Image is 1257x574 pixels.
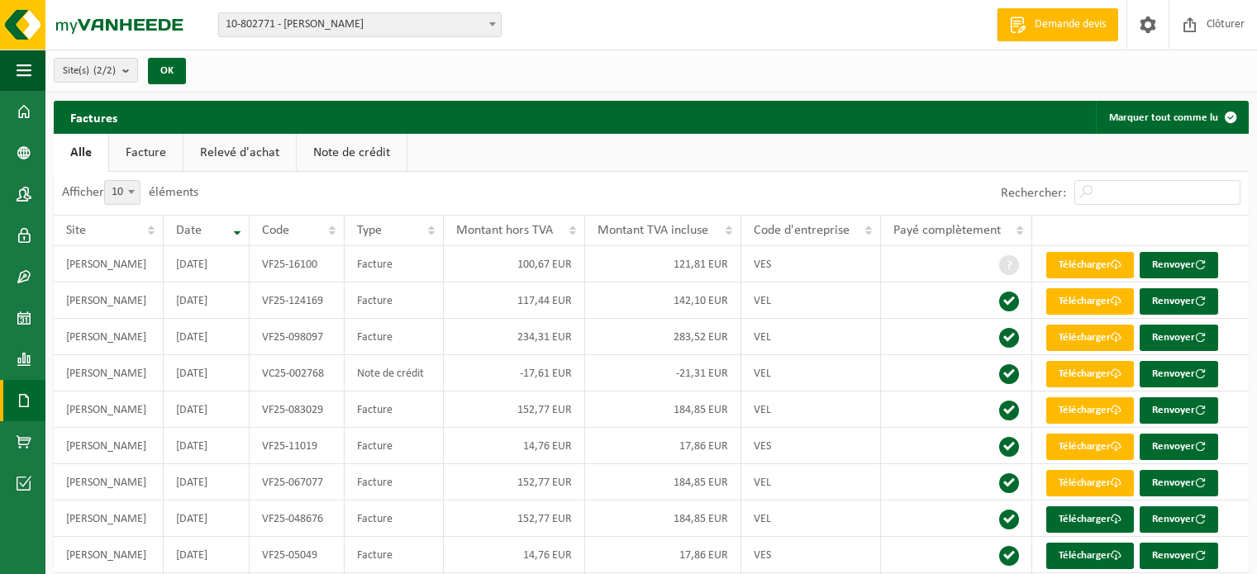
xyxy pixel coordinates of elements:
a: Télécharger [1046,543,1134,569]
count: (2/2) [93,65,116,76]
button: Renvoyer [1140,434,1218,460]
td: VF25-11019 [250,428,344,464]
td: Note de crédit [345,355,445,391]
td: [DATE] [164,319,250,355]
td: 184,85 EUR [585,391,741,428]
td: 283,52 EUR [585,319,741,355]
td: -17,61 EUR [444,355,585,391]
td: VEL [741,282,881,319]
td: VEL [741,500,881,537]
a: Télécharger [1046,252,1134,278]
td: 152,77 EUR [444,391,585,428]
td: 117,44 EUR [444,282,585,319]
td: VC25-002768 [250,355,344,391]
button: Renvoyer [1140,397,1218,424]
td: VES [741,428,881,464]
td: 184,85 EUR [585,464,741,500]
td: VF25-048676 [250,500,344,537]
td: [DATE] [164,428,250,464]
td: 121,81 EUR [585,246,741,282]
a: Télécharger [1046,288,1134,315]
td: Facture [345,391,445,428]
button: Marquer tout comme lu [1096,101,1247,134]
td: Facture [345,246,445,282]
button: Site(s)(2/2) [54,58,138,83]
a: Demande devis [997,8,1118,41]
td: [PERSON_NAME] [54,355,164,391]
label: Afficher éléments [62,186,198,199]
a: Télécharger [1046,361,1134,387]
button: Renvoyer [1140,288,1218,315]
td: VEL [741,319,881,355]
span: Date [176,224,202,237]
td: [PERSON_NAME] [54,537,164,573]
span: Montant hors TVA [456,224,553,237]
td: VEL [741,355,881,391]
td: [DATE] [164,500,250,537]
td: 17,86 EUR [585,428,741,464]
td: Facture [345,428,445,464]
td: [DATE] [164,282,250,319]
a: Note de crédit [297,134,407,172]
button: OK [148,58,186,84]
h2: Factures [54,101,134,133]
td: VEL [741,464,881,500]
td: [PERSON_NAME] [54,246,164,282]
a: Télécharger [1046,434,1134,460]
td: 184,85 EUR [585,500,741,537]
span: 10 [105,181,140,204]
td: VF25-067077 [250,464,344,500]
td: Facture [345,537,445,573]
span: Demande devis [1031,17,1110,33]
span: Site(s) [63,59,116,83]
td: 17,86 EUR [585,537,741,573]
td: [DATE] [164,391,250,428]
td: [DATE] [164,246,250,282]
a: Alle [54,134,108,172]
td: 152,77 EUR [444,500,585,537]
td: [DATE] [164,464,250,500]
td: [PERSON_NAME] [54,500,164,537]
button: Renvoyer [1140,252,1218,278]
td: VF25-098097 [250,319,344,355]
td: Facture [345,464,445,500]
button: Renvoyer [1140,361,1218,387]
td: VES [741,537,881,573]
td: 152,77 EUR [444,464,585,500]
td: VES [741,246,881,282]
td: 234,31 EUR [444,319,585,355]
td: [DATE] [164,355,250,391]
span: 10-802771 - PEETERS CEDRIC - BONCELLES [218,12,502,37]
td: [PERSON_NAME] [54,428,164,464]
span: Montant TVA incluse [598,224,708,237]
td: 100,67 EUR [444,246,585,282]
a: Facture [109,134,183,172]
span: 10-802771 - PEETERS CEDRIC - BONCELLES [219,13,501,36]
td: VF25-16100 [250,246,344,282]
td: [PERSON_NAME] [54,464,164,500]
td: -21,31 EUR [585,355,741,391]
a: Télécharger [1046,506,1134,533]
td: VF25-05049 [250,537,344,573]
button: Renvoyer [1140,506,1218,533]
span: Code d'entreprise [754,224,850,237]
td: Facture [345,282,445,319]
td: 14,76 EUR [444,428,585,464]
a: Télécharger [1046,325,1134,351]
button: Renvoyer [1140,543,1218,569]
a: Télécharger [1046,470,1134,496]
td: [PERSON_NAME] [54,391,164,428]
span: Payé complètement [893,224,1001,237]
td: Facture [345,319,445,355]
span: 10 [104,180,140,205]
td: Facture [345,500,445,537]
td: VF25-083029 [250,391,344,428]
a: Relevé d'achat [183,134,296,172]
td: [DATE] [164,537,250,573]
button: Renvoyer [1140,325,1218,351]
span: Type [357,224,382,237]
td: [PERSON_NAME] [54,319,164,355]
td: [PERSON_NAME] [54,282,164,319]
td: VF25-124169 [250,282,344,319]
td: VEL [741,391,881,428]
